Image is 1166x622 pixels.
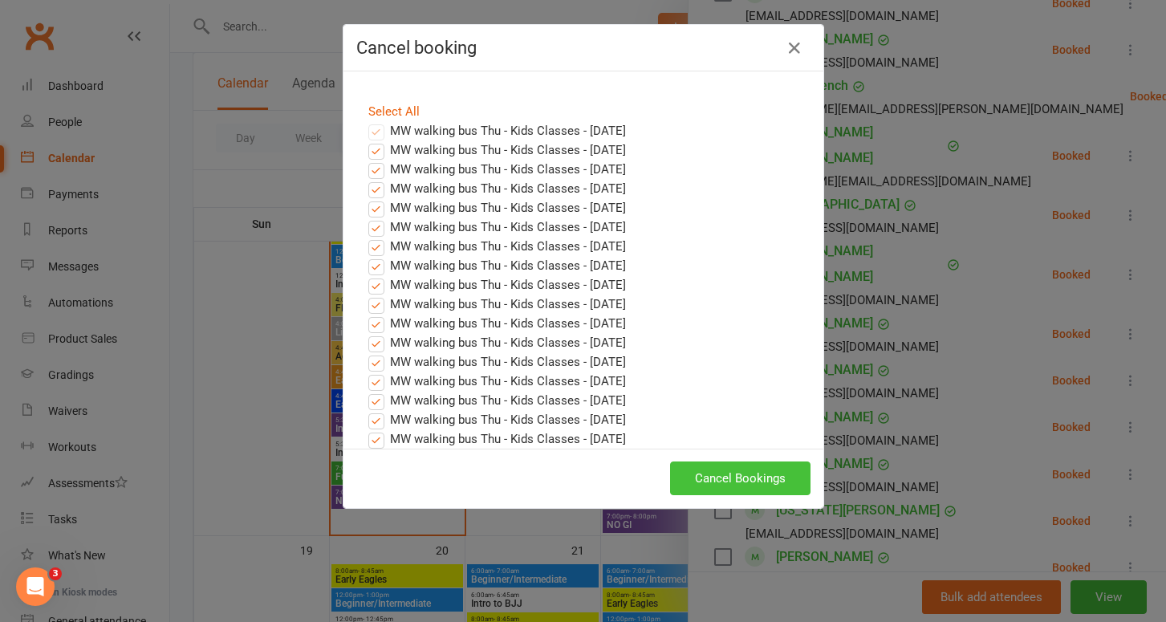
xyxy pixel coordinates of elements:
[368,237,626,256] label: MW walking bus Thu - Kids Classes - [DATE]
[368,314,626,333] label: MW walking bus Thu - Kids Classes - [DATE]
[368,275,626,295] label: MW walking bus Thu - Kids Classes - [DATE]
[368,160,626,179] label: MW walking bus Thu - Kids Classes - [DATE]
[368,333,626,352] label: MW walking bus Thu - Kids Classes - [DATE]
[368,410,626,429] label: MW walking bus Thu - Kids Classes - [DATE]
[670,461,811,495] button: Cancel Bookings
[368,179,626,198] label: MW walking bus Thu - Kids Classes - [DATE]
[16,567,55,606] iframe: Intercom live chat
[368,295,626,314] label: MW walking bus Thu - Kids Classes - [DATE]
[368,256,626,275] label: MW walking bus Thu - Kids Classes - [DATE]
[368,198,626,217] label: MW walking bus Thu - Kids Classes - [DATE]
[368,391,626,410] label: MW walking bus Thu - Kids Classes - [DATE]
[368,104,420,119] a: Select All
[368,217,626,237] label: MW walking bus Thu - Kids Classes - [DATE]
[368,140,626,160] label: MW walking bus Thu - Kids Classes - [DATE]
[782,35,807,61] button: Close
[368,121,626,140] label: MW walking bus Thu - Kids Classes - [DATE]
[368,352,626,372] label: MW walking bus Thu - Kids Classes - [DATE]
[356,38,811,58] h4: Cancel booking
[368,429,626,449] label: MW walking bus Thu - Kids Classes - [DATE]
[49,567,62,580] span: 3
[368,372,626,391] label: MW walking bus Thu - Kids Classes - [DATE]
